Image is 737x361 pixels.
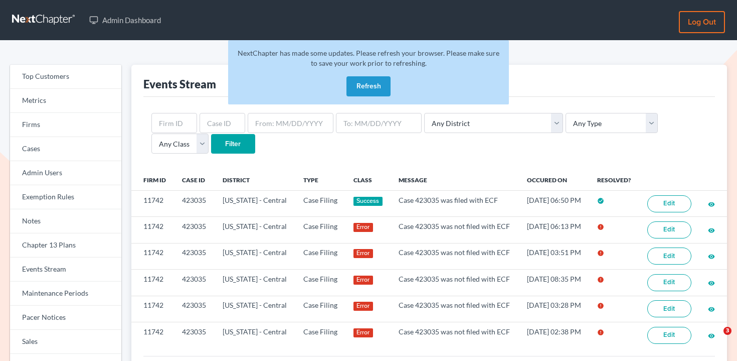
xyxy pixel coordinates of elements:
a: Admin Dashboard [84,11,166,29]
th: Type [295,170,346,190]
i: error [597,302,604,309]
i: check_circle [597,197,604,204]
td: 423035 [174,270,214,296]
a: Edit [647,274,691,291]
td: 423035 [174,190,214,216]
span: NextChapter has made some updates. Please refresh your browser. Please make sure to save your wor... [238,49,499,67]
th: Firm ID [131,170,174,190]
a: Metrics [10,89,121,113]
th: Case ID [174,170,214,190]
td: Case 423035 was not filed with ECF [391,296,518,322]
td: [US_STATE] - Central [215,243,295,269]
a: Notes [10,209,121,233]
td: [DATE] 06:13 PM [519,217,590,243]
td: 423035 [174,217,214,243]
td: [US_STATE] - Central [215,270,295,296]
td: [DATE] 06:50 PM [519,190,590,216]
a: visibility [708,252,715,260]
div: Error [353,302,373,311]
div: Error [353,276,373,285]
a: Pacer Notices [10,306,121,330]
input: To: MM/DD/YYYY [336,113,422,133]
div: Success [353,197,383,206]
th: Class [345,170,391,190]
td: 423035 [174,296,214,322]
td: Case 423035 was not filed with ECF [391,322,518,348]
td: [US_STATE] - Central [215,296,295,322]
a: visibility [708,199,715,208]
td: 11742 [131,190,174,216]
i: visibility [708,253,715,260]
th: Message [391,170,518,190]
span: 3 [723,327,731,335]
button: Refresh [346,76,391,96]
div: Error [353,223,373,232]
td: Case 423035 was not filed with ECF [391,270,518,296]
td: 11742 [131,322,174,348]
td: 11742 [131,243,174,269]
td: Case Filing [295,270,346,296]
a: Events Stream [10,258,121,282]
th: Occured On [519,170,590,190]
td: Case Filing [295,243,346,269]
td: [US_STATE] - Central [215,217,295,243]
th: District [215,170,295,190]
a: Cases [10,137,121,161]
a: visibility [708,225,715,234]
td: Case Filing [295,322,346,348]
td: Case 423035 was not filed with ECF [391,217,518,243]
td: Case Filing [295,217,346,243]
i: visibility [708,306,715,313]
i: error [597,276,604,283]
td: Case Filing [295,190,346,216]
a: Top Customers [10,65,121,89]
td: Case 423035 was filed with ECF [391,190,518,216]
a: Edit [647,248,691,265]
td: 11742 [131,270,174,296]
td: 423035 [174,243,214,269]
th: Resolved? [589,170,639,190]
td: [DATE] 08:35 PM [519,270,590,296]
td: [US_STATE] - Central [215,322,295,348]
a: Sales [10,330,121,354]
a: visibility [708,278,715,287]
a: Edit [647,221,691,238]
a: Exemption Rules [10,185,121,209]
td: [DATE] 03:28 PM [519,296,590,322]
td: 11742 [131,217,174,243]
td: Case 423035 was not filed with ECF [391,243,518,269]
i: visibility [708,227,715,234]
td: [US_STATE] - Central [215,190,295,216]
td: 423035 [174,322,214,348]
i: visibility [708,280,715,287]
a: Edit [647,300,691,317]
div: Error [353,249,373,258]
a: visibility [708,304,715,313]
div: Events Stream [143,77,216,91]
a: Firms [10,113,121,137]
i: error [597,250,604,257]
a: Edit [647,327,691,344]
div: Error [353,328,373,337]
input: Case ID [200,113,245,133]
input: From: MM/DD/YYYY [248,113,333,133]
i: visibility [708,201,715,208]
iframe: Intercom live chat [703,327,727,351]
a: Log out [679,11,725,33]
a: Maintenance Periods [10,282,121,306]
input: Filter [211,134,255,154]
input: Firm ID [151,113,197,133]
i: error [597,329,604,336]
td: Case Filing [295,296,346,322]
i: error [597,223,604,230]
td: 11742 [131,296,174,322]
a: Edit [647,195,691,212]
td: [DATE] 03:51 PM [519,243,590,269]
a: Chapter 13 Plans [10,233,121,258]
td: [DATE] 02:38 PM [519,322,590,348]
a: Admin Users [10,161,121,185]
